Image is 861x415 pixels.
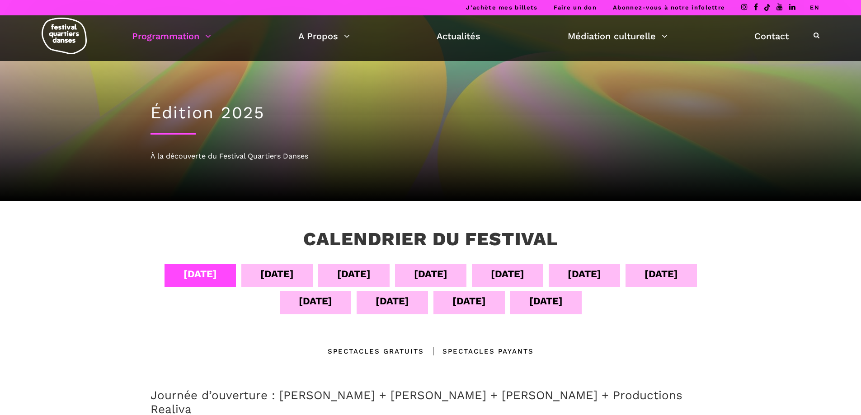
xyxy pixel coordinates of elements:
div: [DATE] [376,293,409,309]
h1: Édition 2025 [151,103,711,123]
div: Spectacles gratuits [328,346,424,357]
div: [DATE] [529,293,563,309]
div: [DATE] [183,266,217,282]
div: [DATE] [414,266,447,282]
a: Actualités [437,28,480,44]
div: [DATE] [337,266,371,282]
h3: Calendrier du festival [303,228,558,251]
div: [DATE] [260,266,294,282]
a: Abonnez-vous à notre infolettre [613,4,725,11]
a: Faire un don [554,4,597,11]
div: [DATE] [645,266,678,282]
a: Médiation culturelle [568,28,668,44]
a: A Propos [298,28,350,44]
img: logo-fqd-med [42,18,87,54]
a: Contact [754,28,789,44]
div: Spectacles Payants [424,346,534,357]
a: J’achète mes billets [466,4,537,11]
div: [DATE] [491,266,524,282]
div: [DATE] [568,266,601,282]
div: [DATE] [452,293,486,309]
a: EN [810,4,819,11]
div: [DATE] [299,293,332,309]
a: Programmation [132,28,211,44]
div: À la découverte du Festival Quartiers Danses [151,150,711,162]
